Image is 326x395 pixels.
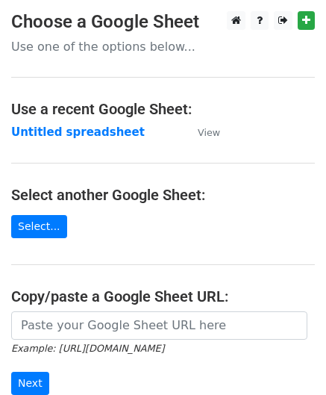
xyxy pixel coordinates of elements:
h3: Choose a Google Sheet [11,11,315,33]
h4: Copy/paste a Google Sheet URL: [11,287,315,305]
h4: Use a recent Google Sheet: [11,100,315,118]
input: Next [11,372,49,395]
a: Untitled spreadsheet [11,125,145,139]
a: Select... [11,215,67,238]
small: Example: [URL][DOMAIN_NAME] [11,343,164,354]
p: Use one of the options below... [11,39,315,55]
a: View [183,125,220,139]
input: Paste your Google Sheet URL here [11,311,307,340]
small: View [198,127,220,138]
h4: Select another Google Sheet: [11,186,315,204]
